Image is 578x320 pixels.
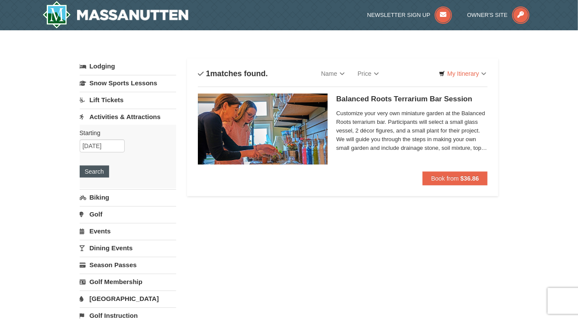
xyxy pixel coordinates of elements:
[351,65,385,82] a: Price
[336,109,488,152] span: Customize your very own miniature garden at the Balanced Roots terrarium bar. Participants will s...
[42,1,189,29] img: Massanutten Resort Logo
[206,69,210,78] span: 1
[80,75,176,91] a: Snow Sports Lessons
[80,129,170,137] label: Starting
[80,58,176,74] a: Lodging
[367,12,430,18] span: Newsletter Sign Up
[431,175,459,182] span: Book from
[80,291,176,307] a: [GEOGRAPHIC_DATA]
[80,240,176,256] a: Dining Events
[198,69,268,78] h4: matches found.
[80,109,176,125] a: Activities & Attractions
[80,206,176,222] a: Golf
[461,175,479,182] strong: $36.86
[367,12,452,18] a: Newsletter Sign Up
[433,67,492,80] a: My Itinerary
[80,189,176,205] a: Biking
[423,171,488,185] button: Book from $36.86
[198,94,328,165] img: 18871151-30-393e4332.jpg
[467,12,530,18] a: Owner's Site
[80,165,109,178] button: Search
[315,65,351,82] a: Name
[80,257,176,273] a: Season Passes
[80,274,176,290] a: Golf Membership
[80,223,176,239] a: Events
[80,92,176,108] a: Lift Tickets
[336,95,488,103] h5: Balanced Roots Terrarium Bar Session
[467,12,508,18] span: Owner's Site
[42,1,189,29] a: Massanutten Resort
